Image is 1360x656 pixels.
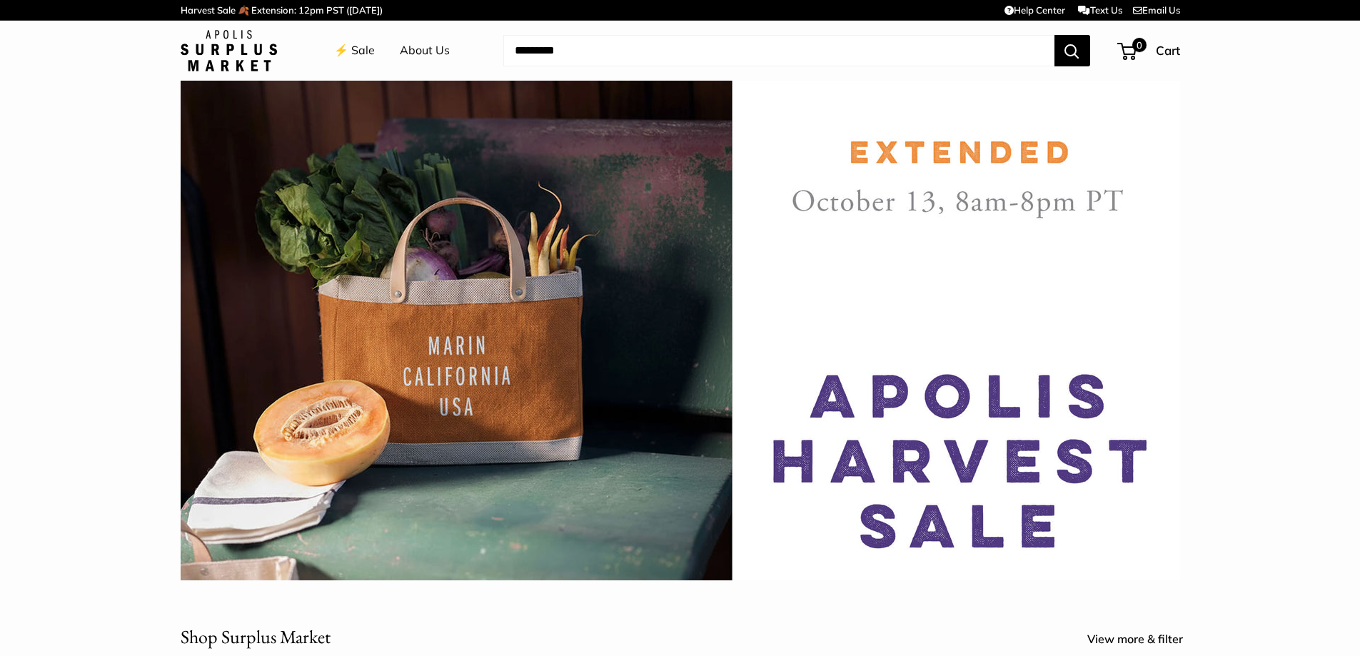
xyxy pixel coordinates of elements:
[1054,35,1090,66] button: Search
[1133,4,1180,16] a: Email Us
[334,40,375,61] a: ⚡️ Sale
[1087,629,1199,650] a: View more & filter
[503,35,1054,66] input: Search...
[181,623,331,651] h2: Shop Surplus Market
[1132,38,1146,52] span: 0
[1119,39,1180,62] a: 0 Cart
[1078,4,1122,16] a: Text Us
[181,30,277,71] img: Apolis: Surplus Market
[400,40,450,61] a: About Us
[1156,43,1180,58] span: Cart
[1004,4,1065,16] a: Help Center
